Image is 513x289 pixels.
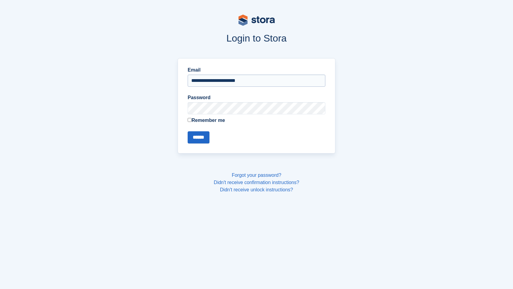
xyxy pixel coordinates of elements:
[62,33,451,44] h1: Login to Stora
[188,66,325,74] label: Email
[238,15,275,26] img: stora-logo-53a41332b3708ae10de48c4981b4e9114cc0af31d8433b30ea865607fb682f29.svg
[232,173,281,178] a: Forgot your password?
[188,117,325,124] label: Remember me
[214,180,299,185] a: Didn't receive confirmation instructions?
[188,118,192,122] input: Remember me
[188,94,325,101] label: Password
[220,187,293,192] a: Didn't receive unlock instructions?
